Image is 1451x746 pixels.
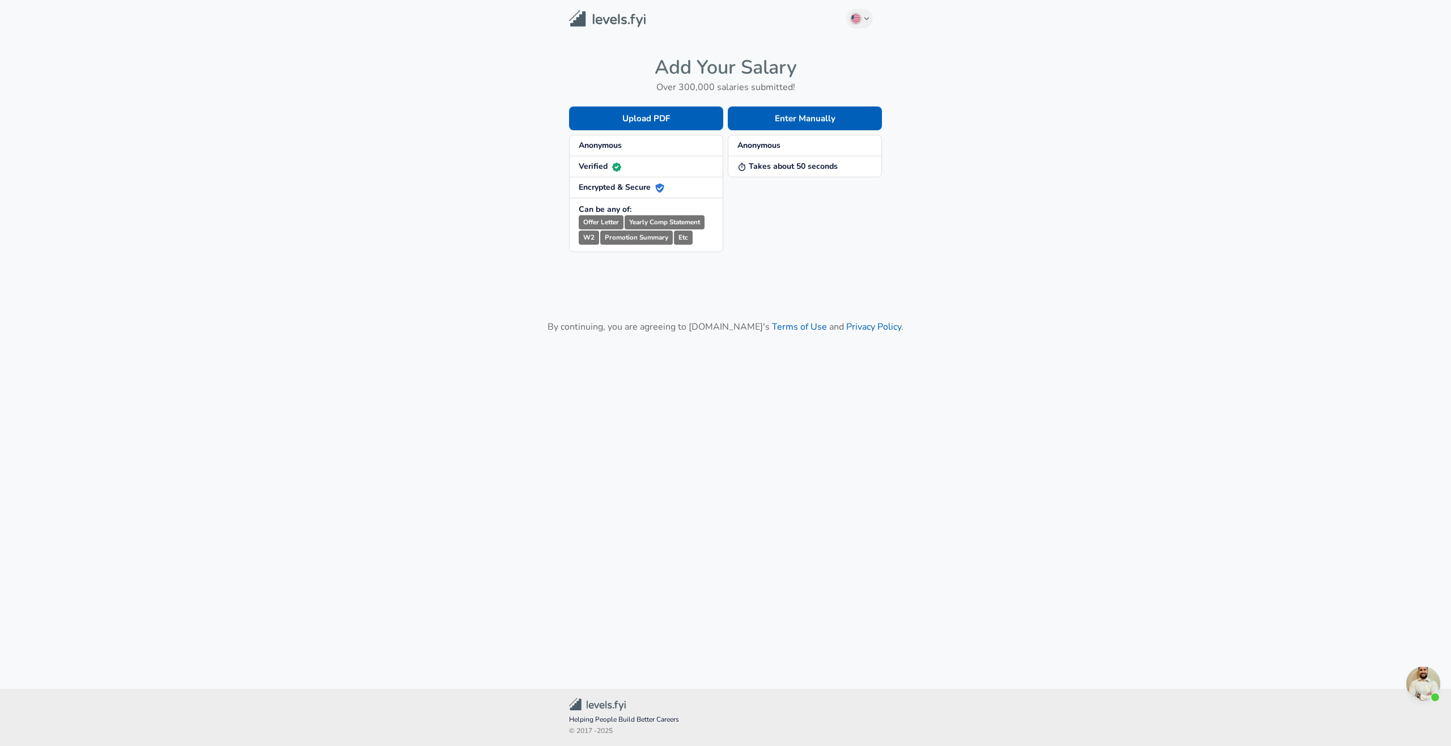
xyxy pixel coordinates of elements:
[579,204,631,215] strong: Can be any of:
[851,14,860,23] img: English (US)
[674,231,693,245] small: Etc
[579,161,621,172] strong: Verified
[569,56,882,79] h4: Add Your Salary
[569,79,882,95] h6: Over 300,000 salaries submitted!
[569,714,882,726] span: Helping People Build Better Careers
[737,140,780,151] strong: Anonymous
[569,106,723,130] button: Upload PDF
[600,231,673,245] small: Promotion Summary
[569,698,626,711] img: Levels.fyi Community
[625,215,705,229] small: Yearly Comp Statement
[728,106,882,130] button: Enter Manually
[579,215,623,229] small: Offer Letter
[846,321,901,333] a: Privacy Policy
[1406,667,1440,701] div: Open chat
[569,10,646,28] img: Levels.fyi
[569,726,882,737] span: © 2017 - 2025
[737,161,838,172] strong: Takes about 50 seconds
[579,182,664,193] strong: Encrypted & Secure
[579,231,599,245] small: W2
[772,321,827,333] a: Terms of Use
[846,9,873,28] button: English (US)
[579,140,622,151] strong: Anonymous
